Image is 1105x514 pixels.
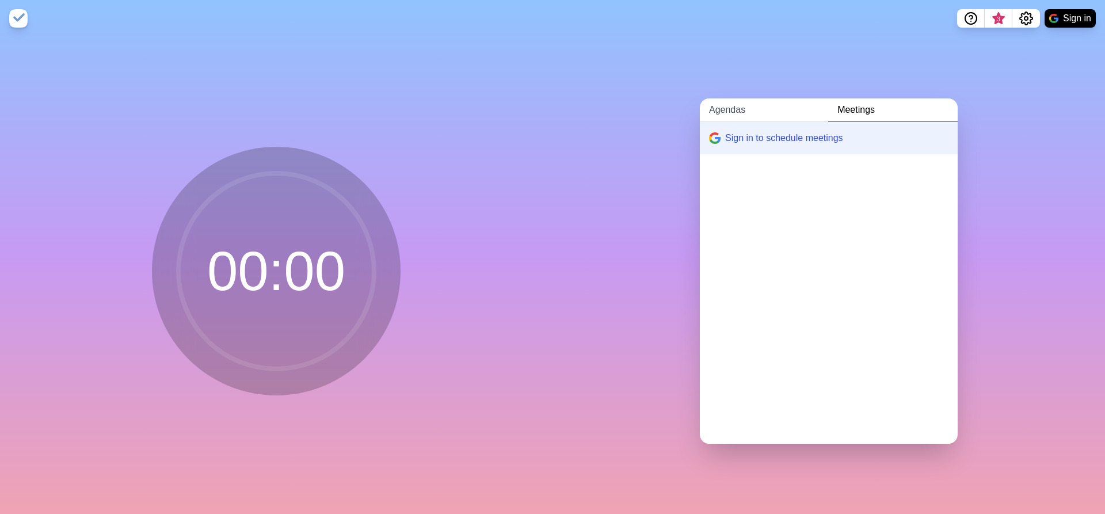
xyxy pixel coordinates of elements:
[985,9,1012,28] button: What’s new
[994,14,1003,24] span: 3
[709,132,721,144] img: google logo
[957,9,985,28] button: Help
[828,98,958,122] a: Meetings
[9,9,28,28] img: timeblocks logo
[700,98,828,122] a: Agendas
[700,122,958,154] button: Sign in to schedule meetings
[1012,9,1040,28] button: Settings
[1045,9,1096,28] button: Sign in
[1049,14,1058,23] img: google logo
